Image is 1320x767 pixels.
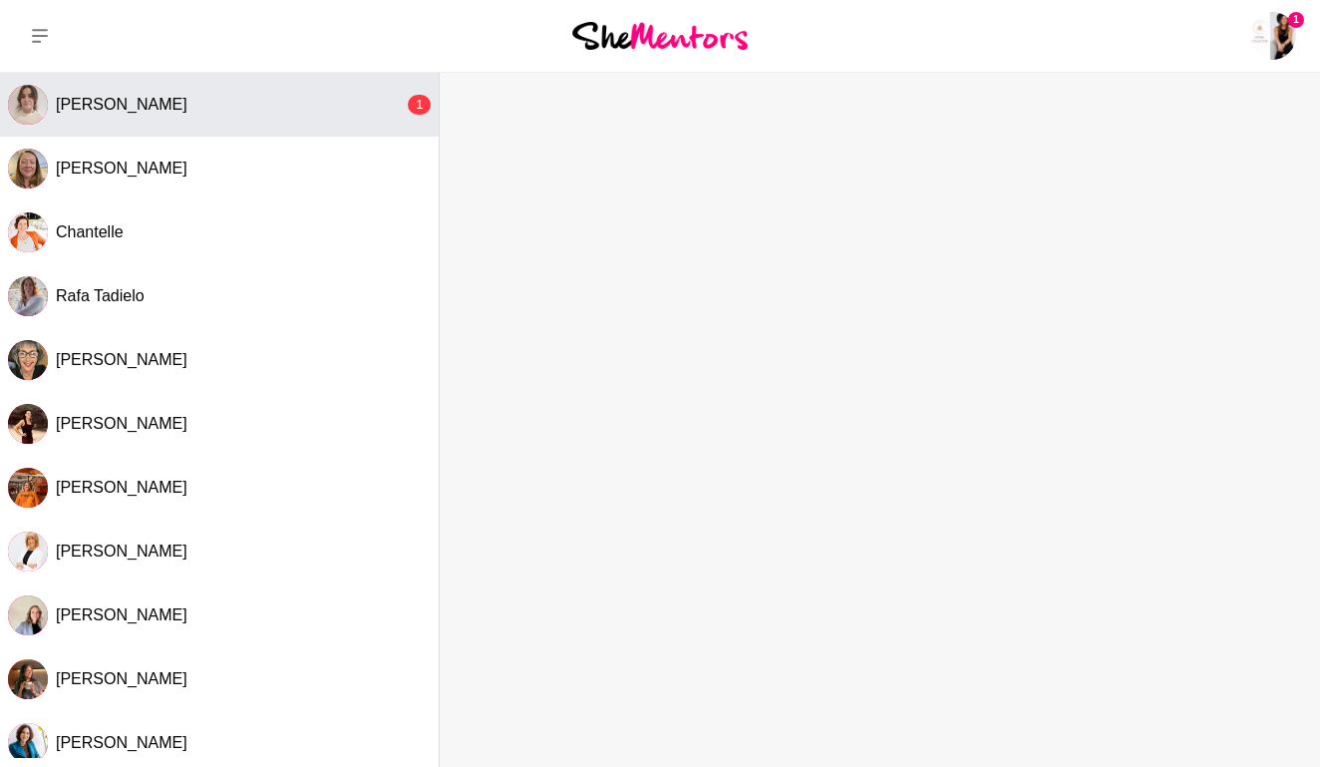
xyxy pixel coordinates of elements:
span: [PERSON_NAME] [56,670,187,687]
img: C [8,212,48,252]
span: [PERSON_NAME] [56,606,187,623]
div: Chantelle [8,212,48,252]
span: [PERSON_NAME] [56,734,187,751]
img: E [8,85,48,125]
span: [PERSON_NAME] [56,160,187,177]
img: A [8,659,48,699]
span: [PERSON_NAME] [56,351,187,368]
span: [PERSON_NAME] [56,543,187,560]
span: Chantelle [56,223,124,240]
img: J [8,340,48,380]
span: [PERSON_NAME] [56,96,187,113]
img: R [8,276,48,316]
img: K [8,468,48,508]
a: Carry-Louise Hansell1 [1248,12,1296,60]
div: Kristy Eagleton [8,404,48,444]
div: Kat Millar [8,532,48,572]
div: Amy Cunliffe [8,659,48,699]
div: Sarah Howell [8,595,48,635]
div: Jane [8,340,48,380]
img: K [8,532,48,572]
span: 1 [1288,12,1304,28]
div: Katie [8,468,48,508]
img: T [8,149,48,189]
img: K [8,404,48,444]
span: [PERSON_NAME] [56,415,187,432]
div: Tammy McCann [8,149,48,189]
span: [PERSON_NAME] [56,479,187,496]
span: Rafa Tadielo [56,287,145,304]
div: Elle Thorne [8,85,48,125]
div: Rafa Tadielo [8,276,48,316]
div: Vicki Abraham [8,723,48,763]
img: She Mentors Logo [572,22,748,49]
div: 1 [408,95,431,115]
img: S [8,595,48,635]
img: V [8,723,48,763]
img: Carry-Louise Hansell [1248,12,1296,60]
